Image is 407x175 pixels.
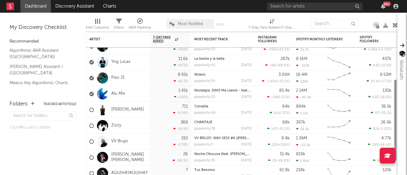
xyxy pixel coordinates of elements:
[383,89,391,93] div: 130k
[10,79,70,86] a: Mexico Key Algorithmic Charts
[381,120,391,125] div: 26.9k
[86,16,109,34] div: Edit Columns
[194,168,252,172] div: Tus Bexxxos
[194,73,205,77] a: NUevo
[194,121,252,124] div: CHANTAJE
[241,48,252,51] div: [DATE]
[379,127,390,131] span: -5.03 %
[194,64,215,67] div: popularity: 45
[270,111,290,115] div: ( )
[269,64,275,67] span: -38
[181,120,188,125] div: 368
[282,120,290,125] div: 68k
[173,47,188,51] div: +952 %
[373,127,378,131] span: 321
[178,22,203,26] span: Most Notified
[241,79,252,83] div: [DATE]
[373,158,391,163] div: ( )
[194,137,266,140] a: VV BRUJO .WAV SESS #6 ([PERSON_NAME])
[368,95,391,99] div: ( )
[10,63,70,76] a: [PERSON_NAME] Assistant / [GEOGRAPHIC_DATA]
[368,143,391,147] div: ( )
[178,73,188,77] div: 8.91k
[194,159,215,162] div: popularity: 26
[178,89,188,93] div: 1.41k
[111,107,144,112] a: [PERSON_NAME]
[381,136,391,140] div: 4.77k
[186,168,188,172] div: 7
[382,57,391,61] div: 437k
[296,79,308,84] div: 229k
[129,24,151,31] div: A&R Pipeline
[371,111,391,115] div: ( )
[277,80,289,83] span: +22.1 %
[262,79,290,83] div: ( )
[296,89,307,93] div: 2.14M
[360,36,382,43] div: Spotify Followers
[373,64,379,67] span: 631
[380,80,390,83] span: -17.2 %
[325,150,353,165] svg: Chart title
[271,127,277,131] span: 147
[111,152,147,163] a: [PERSON_NAME] [PERSON_NAME]
[372,96,378,99] span: 635
[397,60,405,80] div: Bellakath
[369,127,391,131] div: ( )
[272,159,276,163] span: 25
[296,168,305,172] div: 218k
[381,4,385,9] button: 99+
[277,159,289,163] span: -46.8 %
[271,96,279,99] span: -148
[111,139,128,144] a: VV Brujo
[194,121,212,124] a: CHANTAJE
[266,80,276,83] span: -1.65k
[194,137,252,140] div: VV BRUJO .WAV SESS #6 (JAY OC)
[296,159,309,163] div: 5.84k
[194,37,242,41] div: Most Recent Track
[267,127,290,131] div: ( )
[276,64,289,67] span: +89.8 %
[194,152,252,156] div: Noche Obscura (feat. Nayar, Riko Mix, Alberto Producer)
[380,64,390,67] span: -23.3 %
[278,143,289,147] span: +319 %
[194,105,252,108] div: Conejita
[89,37,137,41] div: Artist
[129,16,151,34] div: A&R Pipeline
[194,79,215,83] div: popularity: 59
[272,143,277,147] span: 113
[258,36,280,43] div: Instagram Followers
[377,159,382,163] span: 98
[194,111,216,115] div: popularity: 46
[279,168,290,172] div: 61.9k
[10,124,76,131] div: Click to add a folder.
[10,38,76,45] div: Recommended
[194,73,252,77] div: NUevo
[114,16,124,34] div: Filters
[296,104,306,109] div: 884k
[280,96,289,99] span: -3.5 %
[111,91,125,97] a: Alu Mix
[194,48,215,51] div: popularity: 50
[174,95,188,99] div: +110 %
[194,89,252,92] div: Nostalgia .0003 Me Llamó - feat. SINNKER
[380,111,390,115] span: -33.1 %
[173,111,188,115] div: -9.54 %
[325,118,353,134] svg: Chart title
[194,127,215,131] div: popularity: 38
[296,95,311,99] div: -90.4k
[173,143,188,147] div: -5.78 %
[194,168,215,172] a: Tus Bexxxos
[183,152,188,156] div: 26
[274,111,280,115] span: 614
[241,143,252,146] div: [DATE]
[86,24,109,31] div: Edit Columns
[368,48,377,51] span: 4.06k
[241,127,252,131] div: [DATE]
[325,54,353,70] svg: Chart title
[265,63,290,67] div: ( )
[296,152,305,156] div: 819k
[364,47,391,51] div: ( )
[248,16,296,34] div: 7-Day Fans Added (7-Day Fans Added)
[371,80,379,83] span: 10.1k
[375,111,379,115] span: 97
